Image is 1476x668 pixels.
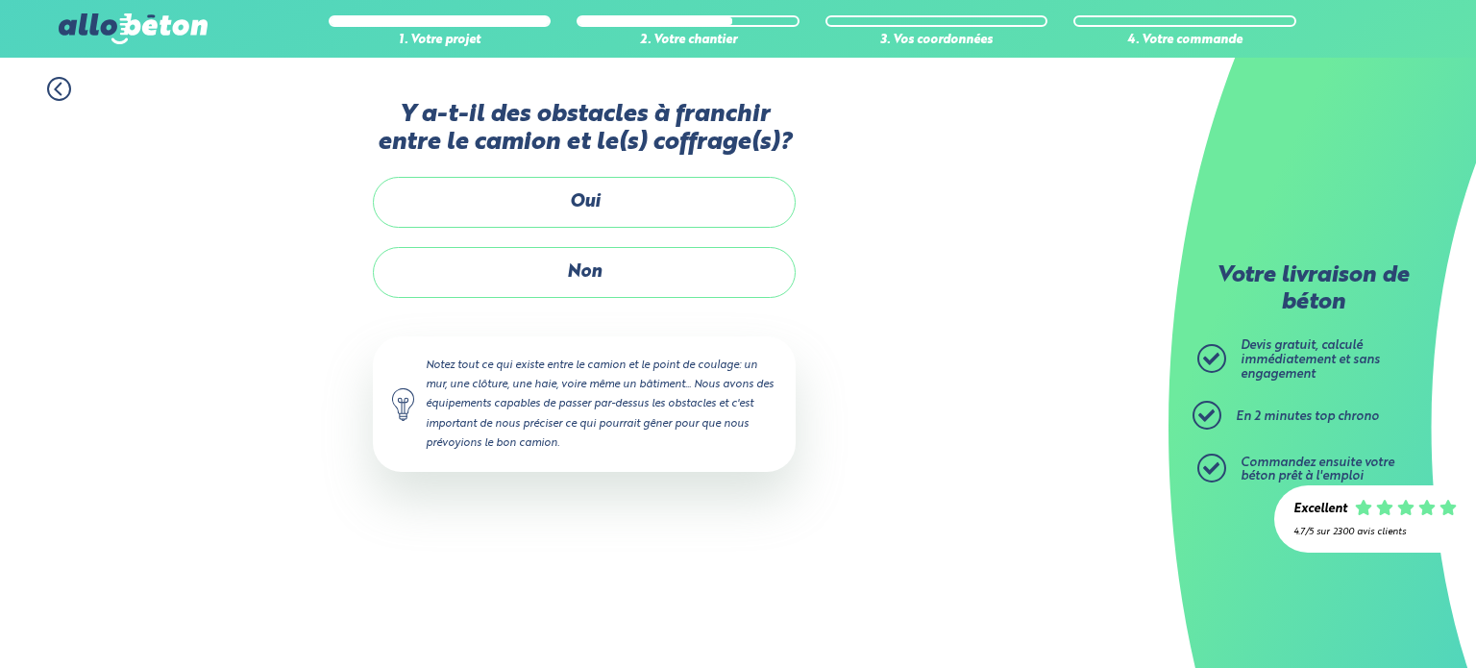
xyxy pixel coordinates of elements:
iframe: Help widget launcher [1305,593,1455,647]
label: Oui [373,177,796,228]
div: 1. Votre projet [329,34,552,48]
div: 2. Votre chantier [577,34,799,48]
div: 4. Votre commande [1073,34,1296,48]
div: Notez tout ce qui existe entre le camion et le point de coulage: un mur, une clôture, une haie, v... [373,336,796,472]
img: allobéton [59,13,207,44]
label: Non [373,247,796,298]
div: 3. Vos coordonnées [825,34,1048,48]
label: Y a-t-il des obstacles à franchir entre le camion et le(s) coffrage(s)? [373,101,796,158]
